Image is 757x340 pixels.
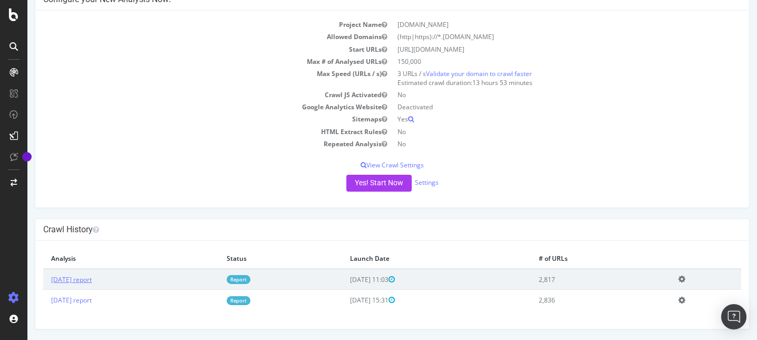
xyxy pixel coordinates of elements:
[199,275,223,284] a: Report
[323,296,367,305] span: [DATE] 15:31
[365,126,714,138] td: No
[387,178,411,187] a: Settings
[16,113,365,125] td: Sitemaps
[16,138,365,150] td: Repeated Analysis
[24,275,64,284] a: [DATE] report
[191,249,315,269] th: Status
[399,69,504,78] a: Validate your domain to crawl faster
[365,138,714,150] td: No
[22,152,32,162] div: Tooltip anchor
[365,18,714,31] td: [DOMAIN_NAME]
[16,68,365,89] td: Max Speed (URLs / s)
[199,296,223,305] a: Report
[24,296,64,305] a: [DATE] report
[503,249,643,269] th: # of URLs
[721,304,746,329] div: Open Intercom Messenger
[365,113,714,125] td: Yes
[16,89,365,101] td: Crawl JS Activated
[503,290,643,310] td: 2,836
[16,31,365,43] td: Allowed Domains
[365,55,714,68] td: 150,000
[323,275,367,284] span: [DATE] 11:03
[445,78,505,87] span: 13 hours 53 minutes
[365,31,714,43] td: (http|https)://*.[DOMAIN_NAME]
[365,101,714,113] td: Deactivated
[319,175,384,192] button: Yes! Start Now
[16,249,191,269] th: Analysis
[503,269,643,290] td: 2,817
[365,43,714,55] td: [URL][DOMAIN_NAME]
[16,55,365,68] td: Max # of Analysed URLs
[365,68,714,89] td: 3 URLs / s Estimated crawl duration:
[315,249,503,269] th: Launch Date
[16,126,365,138] td: HTML Extract Rules
[365,89,714,101] td: No
[16,43,365,55] td: Start URLs
[16,160,714,169] p: View Crawl Settings
[16,18,365,31] td: Project Name
[16,224,714,235] h4: Crawl History
[16,101,365,113] td: Google Analytics Website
